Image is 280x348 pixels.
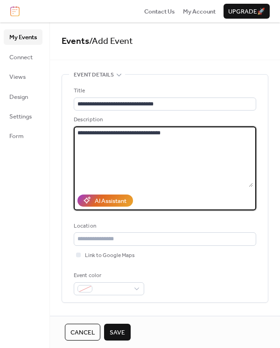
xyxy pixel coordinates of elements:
[70,328,95,337] span: Cancel
[10,6,20,16] img: logo
[9,33,37,42] span: My Events
[9,72,26,82] span: Views
[4,109,42,124] a: Settings
[144,7,175,16] a: Contact Us
[89,33,133,50] span: / Add Event
[85,251,135,260] span: Link to Google Maps
[77,195,133,207] button: AI Assistant
[4,49,42,64] a: Connect
[104,324,131,341] button: Save
[9,132,24,141] span: Form
[4,69,42,84] a: Views
[74,70,114,80] span: Event details
[65,324,100,341] button: Cancel
[62,33,89,50] a: Events
[9,112,32,121] span: Settings
[228,7,265,16] span: Upgrade 🚀
[74,314,113,323] span: Date and time
[4,29,42,44] a: My Events
[74,222,254,231] div: Location
[4,128,42,143] a: Form
[74,115,254,125] div: Description
[183,7,216,16] a: My Account
[4,89,42,104] a: Design
[74,86,254,96] div: Title
[74,271,142,280] div: Event color
[9,92,28,102] span: Design
[224,4,270,19] button: Upgrade🚀
[9,53,33,62] span: Connect
[110,328,125,337] span: Save
[95,196,126,206] div: AI Assistant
